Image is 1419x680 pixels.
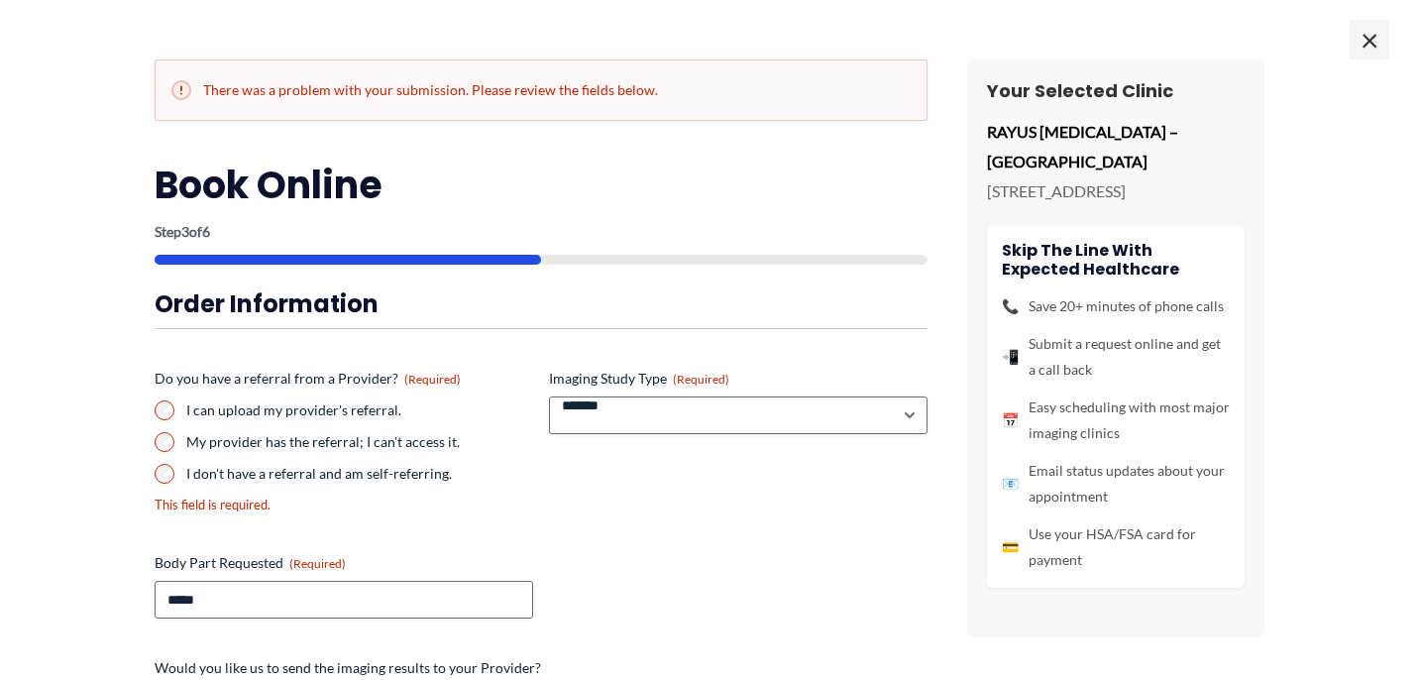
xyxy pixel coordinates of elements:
span: × [1350,20,1389,59]
p: RAYUS [MEDICAL_DATA] – [GEOGRAPHIC_DATA] [987,117,1245,175]
div: This field is required. [155,496,533,514]
label: I don't have a referral and am self-referring. [186,464,533,484]
span: 3 [181,223,189,240]
span: (Required) [404,372,461,387]
h2: There was a problem with your submission. Please review the fields below. [171,80,911,100]
span: 📞 [1002,293,1019,319]
span: (Required) [673,372,729,387]
li: Save 20+ minutes of phone calls [1002,293,1230,319]
span: 📅 [1002,407,1019,433]
label: I can upload my provider's referral. [186,400,533,420]
li: Easy scheduling with most major imaging clinics [1002,395,1230,446]
li: Email status updates about your appointment [1002,458,1230,510]
span: 📧 [1002,471,1019,497]
p: Step of [155,225,928,239]
label: Imaging Study Type [549,369,928,389]
legend: Would you like us to send the imaging results to your Provider? [155,658,541,678]
span: 💳 [1002,534,1019,560]
h3: Order Information [155,288,928,319]
label: My provider has the referral; I can't access it. [186,432,533,452]
li: Use your HSA/FSA card for payment [1002,521,1230,573]
legend: Do you have a referral from a Provider? [155,369,461,389]
span: (Required) [289,556,346,571]
li: Submit a request online and get a call back [1002,331,1230,383]
span: 📲 [1002,344,1019,370]
span: 6 [202,223,210,240]
h2: Book Online [155,161,928,209]
h4: Skip the line with Expected Healthcare [1002,241,1230,279]
p: [STREET_ADDRESS] [987,176,1245,206]
h3: Your Selected Clinic [987,79,1245,102]
label: Body Part Requested [155,553,533,573]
